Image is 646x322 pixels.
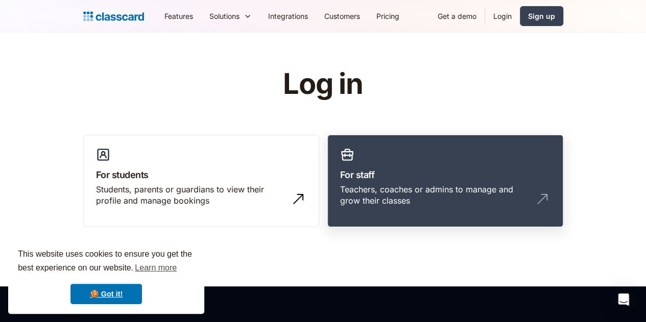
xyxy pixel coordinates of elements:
[8,238,204,314] div: cookieconsent
[520,6,563,26] a: Sign up
[528,11,555,21] div: Sign up
[96,184,286,207] div: Students, parents or guardians to view their profile and manage bookings
[83,135,319,228] a: For studentsStudents, parents or guardians to view their profile and manage bookings
[611,287,636,312] div: Open Intercom Messenger
[83,9,144,23] a: home
[18,248,195,276] span: This website uses cookies to ensure you get the best experience on our website.
[429,5,485,28] a: Get a demo
[156,5,201,28] a: Features
[340,168,551,182] h3: For staff
[340,184,530,207] div: Teachers, coaches or admins to manage and grow their classes
[327,135,563,228] a: For staffTeachers, coaches or admins to manage and grow their classes
[96,168,306,182] h3: For students
[316,5,368,28] a: Customers
[260,5,316,28] a: Integrations
[485,5,520,28] a: Login
[368,5,408,28] a: Pricing
[70,284,142,304] a: dismiss cookie message
[201,5,260,28] div: Solutions
[133,260,178,276] a: learn more about cookies
[209,11,240,21] div: Solutions
[161,68,485,100] h1: Log in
